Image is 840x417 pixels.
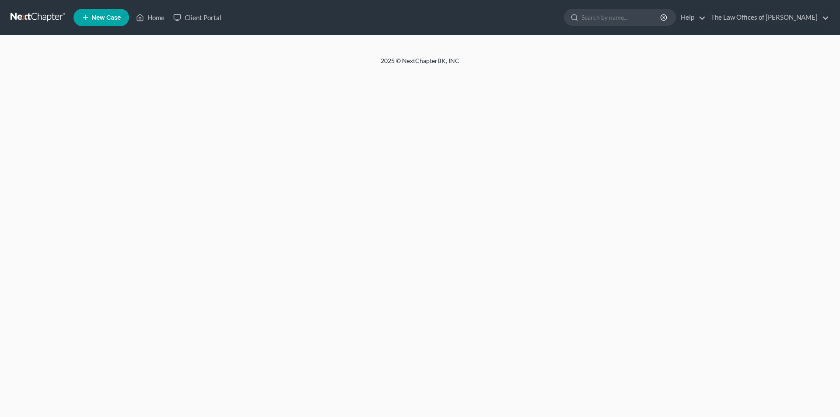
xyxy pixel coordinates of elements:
a: Home [132,10,169,25]
a: Help [676,10,706,25]
span: New Case [91,14,121,21]
div: 2025 © NextChapterBK, INC [171,56,669,72]
input: Search by name... [581,9,661,25]
a: The Law Offices of [PERSON_NAME] [707,10,829,25]
a: Client Portal [169,10,226,25]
